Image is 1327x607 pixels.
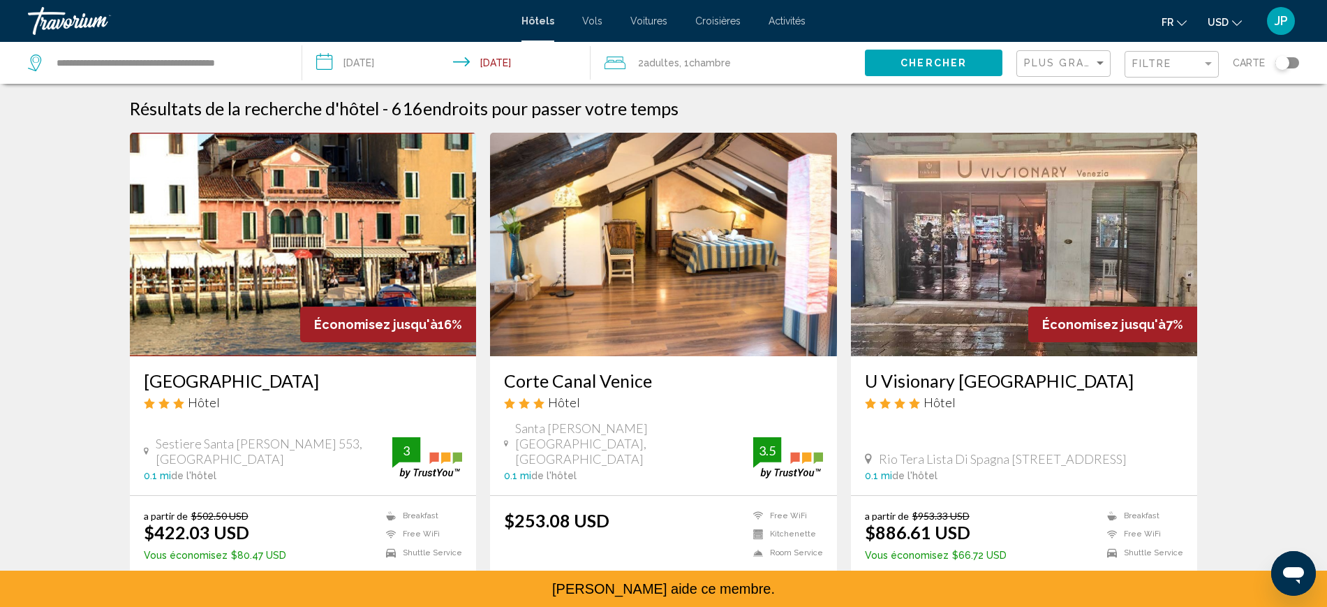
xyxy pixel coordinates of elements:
del: $502.50 USD [191,510,249,522]
div: 3 star Hotel [144,395,463,410]
a: Vols [582,15,602,27]
h2: 616 [392,98,679,119]
button: Filter [1125,50,1219,79]
span: Sestiere Santa [PERSON_NAME] 553, [GEOGRAPHIC_DATA] [156,436,393,467]
h1: Résultats de la recherche d'hôtel [130,98,379,119]
span: Hôtel [924,395,956,410]
img: Hotel image [851,133,1198,356]
li: Shuttle Service [379,547,462,559]
span: a partir de [144,510,188,522]
span: Filtre [1132,58,1172,69]
span: Vous économisez [144,550,228,561]
span: de l'hôtel [892,470,937,481]
span: Économisez jusqu'à [1042,317,1166,332]
a: [GEOGRAPHIC_DATA] [144,370,463,391]
iframe: Button to launch messaging window [1271,551,1316,596]
span: USD [1208,17,1229,28]
span: Hôtel [188,395,220,410]
a: Hôtels [521,15,554,27]
button: Change currency [1208,12,1242,32]
li: Room Service [746,547,823,559]
p: $80.47 USD [144,550,286,561]
span: Plus grandes économies [1024,57,1190,68]
span: endroits pour passer votre temps [423,98,679,119]
li: Shuttle Service [1100,547,1183,559]
div: 3 [392,442,420,459]
span: , 1 [679,53,731,73]
span: Hôtel [548,395,580,410]
button: Check-in date: Aug 20, 2025 Check-out date: Aug 23, 2025 [302,42,591,84]
a: Activités [769,15,806,27]
button: Travelers: 2 adults, 0 children [591,42,865,84]
li: Free WiFi [1100,529,1183,541]
span: Économisez jusqu'à [314,317,438,332]
a: Croisières [695,15,741,27]
span: 2 [638,53,679,73]
span: Adultes [644,57,679,68]
span: 0.1 mi [504,470,531,481]
mat-select: Sort by [1024,58,1106,70]
a: Voitures [630,15,667,27]
button: Change language [1162,12,1187,32]
img: Hotel image [130,133,477,356]
span: Rio Tera Lista Di Spagna [STREET_ADDRESS] [879,451,1127,467]
del: $953.33 USD [912,510,970,522]
span: 0.1 mi [865,470,892,481]
ins: $886.61 USD [865,522,970,543]
span: - [383,98,388,119]
span: 0.1 mi [144,470,171,481]
span: Vous économisez [865,550,949,561]
img: trustyou-badge.svg [753,437,823,478]
div: 3.5 [753,442,781,459]
img: trustyou-badge.svg [392,437,462,478]
a: Travorium [28,7,507,35]
span: de l'hôtel [171,470,216,481]
li: Breakfast [1100,510,1183,522]
li: Free WiFi [379,529,462,541]
span: [PERSON_NAME] aide ce membre. [552,581,775,597]
div: 4 star Hotel [865,395,1184,410]
a: U Visionary [GEOGRAPHIC_DATA] [865,370,1184,391]
div: 16% [300,307,476,342]
button: Toggle map [1265,57,1299,69]
span: a partir de [865,510,909,522]
span: fr [1162,17,1173,28]
button: User Menu [1263,6,1299,36]
span: de l'hôtel [531,470,577,481]
span: Chambre [689,57,731,68]
ins: $422.03 USD [144,522,249,543]
li: Kitchenette [746,529,823,541]
div: 3 star Hotel [504,395,823,410]
span: Carte [1233,53,1265,73]
span: JP [1275,14,1288,28]
img: Hotel image [490,133,837,356]
ins: $253.08 USD [504,510,609,531]
li: Breakfast [379,510,462,522]
span: Santa [PERSON_NAME] [GEOGRAPHIC_DATA], [GEOGRAPHIC_DATA] [515,420,753,467]
div: 7% [1028,307,1197,342]
button: Chercher [865,50,1002,75]
p: $66.72 USD [865,550,1007,561]
a: Corte Canal Venice [504,370,823,391]
li: Free WiFi [746,510,823,522]
span: Chercher [900,58,967,69]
